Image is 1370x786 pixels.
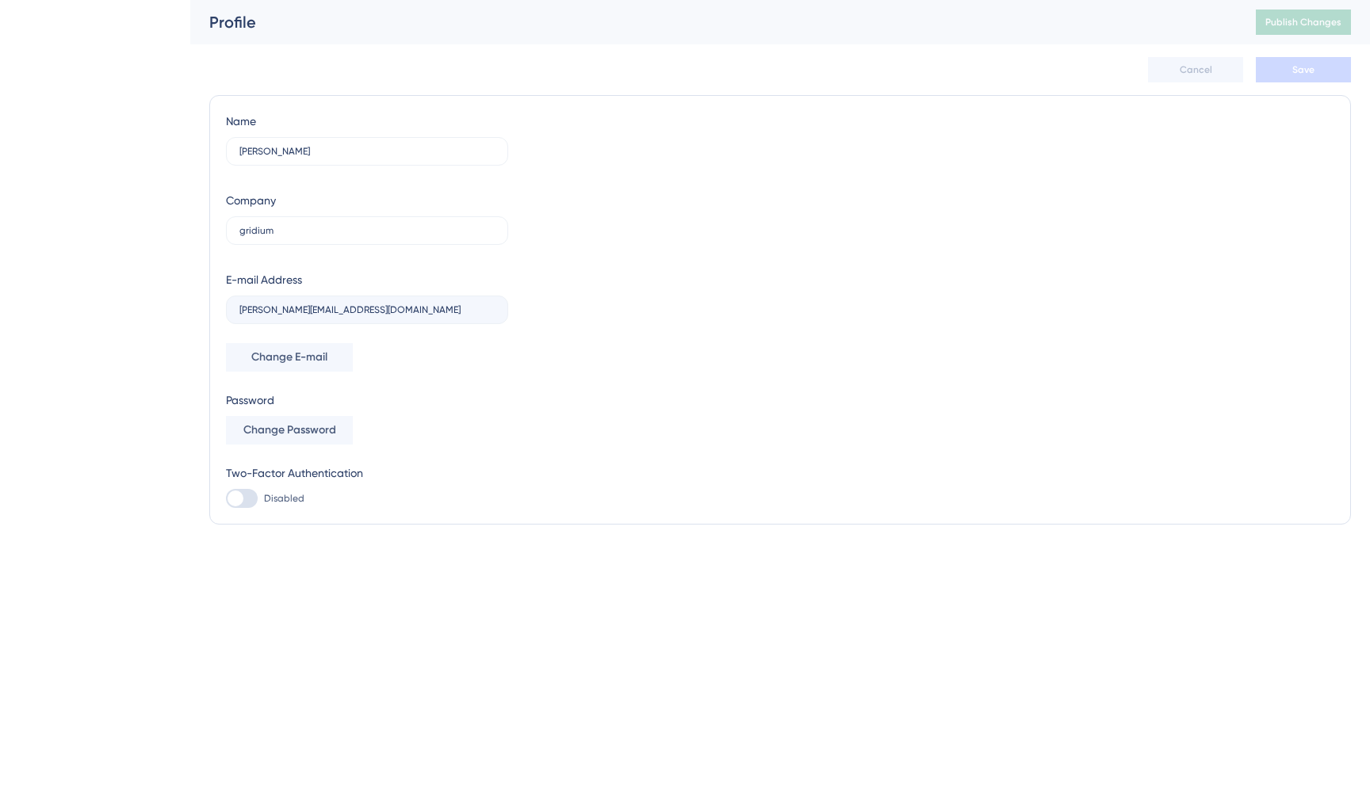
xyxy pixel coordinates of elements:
[226,464,508,483] div: Two-Factor Authentication
[239,146,495,157] input: Name Surname
[239,225,495,236] input: Company Name
[1256,10,1351,35] button: Publish Changes
[239,304,495,315] input: E-mail Address
[209,11,1216,33] div: Profile
[1265,16,1341,29] span: Publish Changes
[1180,63,1212,76] span: Cancel
[226,191,276,210] div: Company
[1292,63,1315,76] span: Save
[226,416,353,445] button: Change Password
[243,421,336,440] span: Change Password
[226,343,353,372] button: Change E-mail
[264,492,304,505] span: Disabled
[226,391,508,410] div: Password
[1256,57,1351,82] button: Save
[226,112,256,131] div: Name
[251,348,327,367] span: Change E-mail
[1148,57,1243,82] button: Cancel
[226,270,302,289] div: E-mail Address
